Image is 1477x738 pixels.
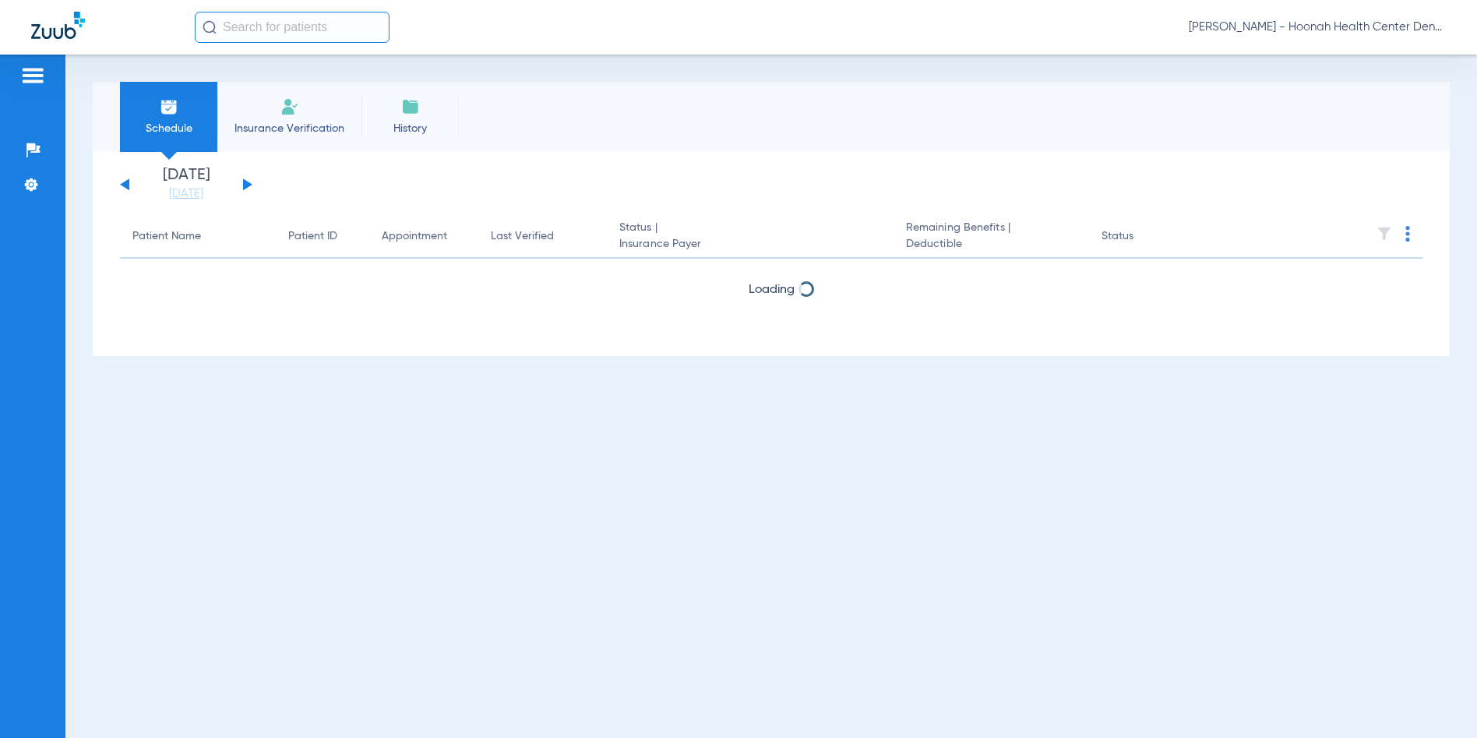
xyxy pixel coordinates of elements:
[1189,19,1446,35] span: [PERSON_NAME] - Hoonah Health Center Dental | SEARHC
[1377,226,1392,242] img: filter.svg
[491,228,554,245] div: Last Verified
[1089,215,1194,259] th: Status
[132,121,206,136] span: Schedule
[280,97,299,116] img: Manual Insurance Verification
[749,284,795,296] span: Loading
[132,228,263,245] div: Patient Name
[20,66,45,85] img: hamburger-icon
[373,121,447,136] span: History
[401,97,420,116] img: History
[139,186,233,202] a: [DATE]
[607,215,894,259] th: Status |
[132,228,201,245] div: Patient Name
[382,228,466,245] div: Appointment
[203,20,217,34] img: Search Icon
[139,168,233,202] li: [DATE]
[491,228,594,245] div: Last Verified
[1405,226,1410,242] img: group-dot-blue.svg
[619,236,881,252] span: Insurance Payer
[195,12,390,43] input: Search for patients
[894,215,1089,259] th: Remaining Benefits |
[31,12,85,39] img: Zuub Logo
[160,97,178,116] img: Schedule
[288,228,357,245] div: Patient ID
[382,228,447,245] div: Appointment
[229,121,350,136] span: Insurance Verification
[906,236,1077,252] span: Deductible
[288,228,337,245] div: Patient ID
